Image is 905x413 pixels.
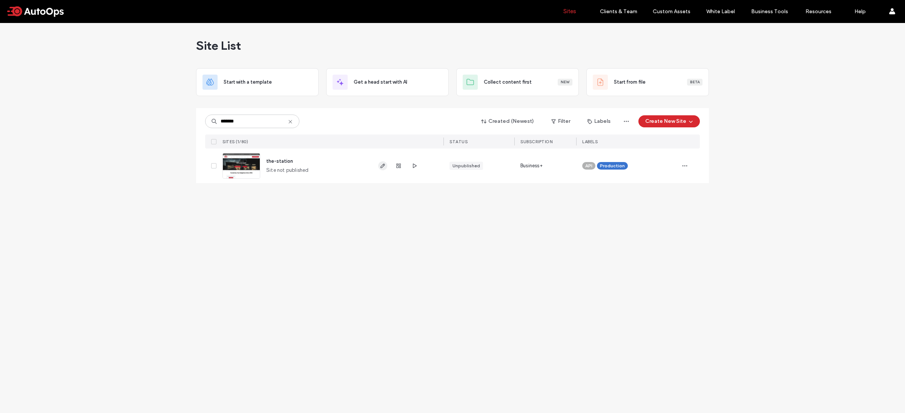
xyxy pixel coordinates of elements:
[638,115,700,127] button: Create New Site
[581,115,617,127] button: Labels
[600,8,637,15] label: Clients & Team
[475,115,541,127] button: Created (Newest)
[224,78,272,86] span: Start with a template
[196,68,319,96] div: Start with a template
[563,8,576,15] label: Sites
[854,8,866,15] label: Help
[585,162,592,169] span: API
[558,79,572,86] div: New
[687,79,703,86] div: Beta
[449,139,468,144] span: STATUS
[614,78,646,86] span: Start from file
[520,139,552,144] span: SUBSCRIPTION
[452,162,480,169] div: Unpublished
[484,78,532,86] span: Collect content first
[266,167,309,174] span: Site not published
[544,115,578,127] button: Filter
[354,78,407,86] span: Get a head start with AI
[17,5,33,12] span: Help
[805,8,831,15] label: Resources
[266,158,293,164] a: the-station
[600,162,625,169] span: Production
[222,139,248,144] span: SITES (1/80)
[196,38,241,53] span: Site List
[582,139,598,144] span: LABELS
[706,8,735,15] label: White Label
[586,68,709,96] div: Start from fileBeta
[520,162,543,170] span: Business+
[326,68,449,96] div: Get a head start with AI
[456,68,579,96] div: Collect content firstNew
[751,8,788,15] label: Business Tools
[653,8,690,15] label: Custom Assets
